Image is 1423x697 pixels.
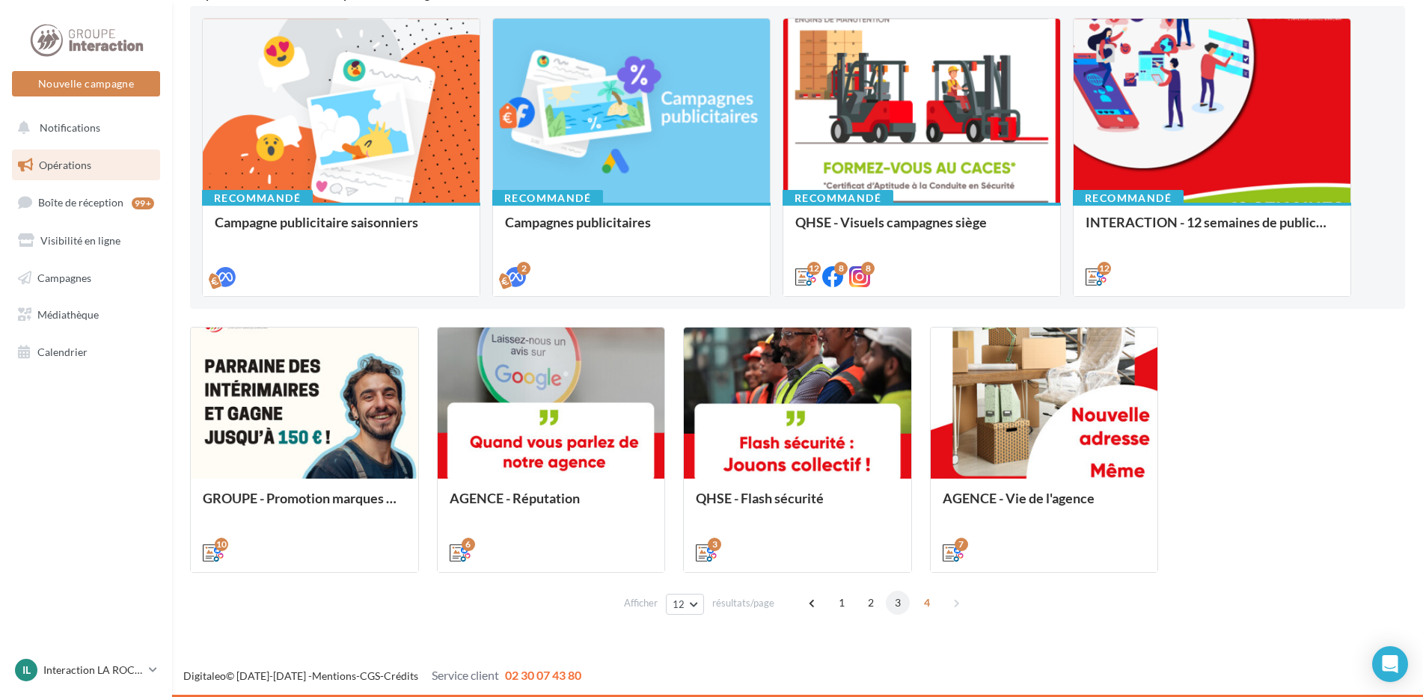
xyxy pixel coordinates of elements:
a: Calendrier [9,337,163,368]
div: 8 [861,262,875,275]
div: AGENCE - Vie de l'agence [943,491,1146,521]
div: Campagne publicitaire saisonniers [215,215,468,245]
div: QHSE - Flash sécurité [696,491,899,521]
a: Visibilité en ligne [9,225,163,257]
span: Boîte de réception [38,196,123,209]
span: résultats/page [712,596,774,610]
div: GROUPE - Promotion marques et offres [203,491,406,521]
div: Recommandé [492,190,603,206]
a: Campagnes [9,262,163,294]
div: 3 [708,538,721,551]
div: Recommandé [202,190,313,206]
div: Open Intercom Messenger [1372,646,1408,682]
div: Recommandé [1073,190,1184,206]
span: Opérations [39,159,91,171]
span: 3 [886,591,910,615]
a: Mentions [312,669,356,682]
span: Visibilité en ligne [40,234,120,247]
span: 02 30 07 43 80 [505,668,581,682]
p: Interaction LA ROCHE SUR YON [43,663,143,678]
div: 2 [517,262,530,275]
span: 4 [915,591,939,615]
div: AGENCE - Réputation [450,491,653,521]
span: Médiathèque [37,308,99,321]
span: Notifications [40,121,100,134]
div: 10 [215,538,228,551]
div: INTERACTION - 12 semaines de publication [1086,215,1338,245]
a: CGS [360,669,380,682]
a: Crédits [384,669,418,682]
a: IL Interaction LA ROCHE SUR YON [12,656,160,684]
a: Boîte de réception99+ [9,186,163,218]
a: Médiathèque [9,299,163,331]
span: Afficher [624,596,658,610]
div: 7 [955,538,968,551]
span: Service client [432,668,499,682]
span: 12 [673,598,685,610]
button: 12 [666,594,704,615]
a: Opérations [9,150,163,181]
div: 12 [807,262,821,275]
div: 6 [462,538,475,551]
span: © [DATE]-[DATE] - - - [183,669,581,682]
span: IL [22,663,31,678]
div: 99+ [132,197,154,209]
span: 1 [830,591,854,615]
div: Recommandé [783,190,893,206]
a: Digitaleo [183,669,226,682]
div: Campagnes publicitaires [505,215,758,245]
div: QHSE - Visuels campagnes siège [795,215,1048,245]
div: 8 [834,262,848,275]
button: Notifications [9,112,157,144]
div: 12 [1098,262,1111,275]
span: Campagnes [37,271,91,283]
button: Nouvelle campagne [12,71,160,96]
span: 2 [859,591,883,615]
span: Calendrier [37,346,88,358]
